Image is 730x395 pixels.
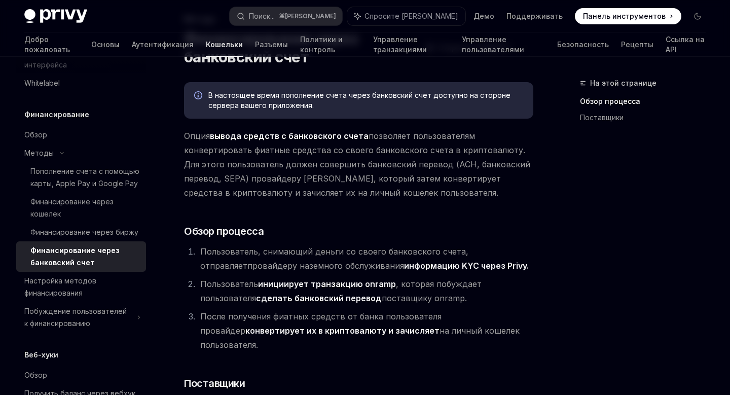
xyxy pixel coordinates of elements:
[255,40,288,49] font: Разъемы
[256,293,382,303] font: сделать банковский перевод
[208,91,510,110] font: В настоящее время пополнение счета через банковский счет доступно на стороне сервера вашего прило...
[580,110,714,126] a: Поставщики
[575,8,681,24] a: Панель инструментов
[184,377,245,389] font: Поставщики
[247,261,404,271] font: провайдеру наземного обслуживания
[24,35,70,54] font: Добро пожаловать
[24,9,87,23] img: темный логотип
[583,12,666,20] font: Панель инструментов
[24,110,89,119] font: Финансирование
[506,11,563,21] a: Поддерживать
[258,279,396,289] font: инициирует транзакцию onramp
[206,40,243,49] font: Кошельки
[506,12,563,20] font: Поддерживать
[621,32,653,57] a: Рецепты
[24,149,54,157] font: Методы
[16,74,146,92] a: Whitelabel
[373,35,427,54] font: Управление транзакциями
[30,228,138,236] font: Финансирование через биржу
[382,293,467,303] font: поставщику onramp.
[590,79,656,87] font: На этой странице
[24,276,96,297] font: Настройка методов финансирования
[621,40,653,49] font: Рецепты
[16,126,146,144] a: Обзор
[347,7,465,25] button: Спросите [PERSON_NAME]
[24,371,47,379] font: Обзор
[580,93,714,110] a: Обзор процесса
[210,131,369,141] font: вывода средств с банковского счета
[285,12,336,20] font: [PERSON_NAME]
[194,91,204,101] svg: Информация
[300,32,361,57] a: Политики и контроль
[404,261,529,271] font: информацию KYC через Privy.
[16,241,146,272] a: Финансирование через банковский счет
[16,193,146,223] a: Финансирование через кошелек
[666,32,706,57] a: Ссылка на API
[30,197,114,218] font: Финансирование через кошелек
[16,366,146,384] a: Обзор
[300,35,343,54] font: Политики и контроль
[206,32,243,57] a: Кошельки
[245,326,440,336] font: конвертирует их в криптовалюту и зачисляет
[30,246,119,267] font: Финансирование через банковский счет
[91,32,120,57] a: Основы
[666,35,705,54] font: Ссылка на API
[24,32,79,57] a: Добро пожаловать
[462,35,524,54] font: Управление пользователями
[200,311,442,336] font: После получения фиатных средств от банка пользователя провайдер
[184,225,264,237] font: Обзор процесса
[473,11,494,21] a: Демо
[24,79,60,87] font: Whitelabel
[279,12,285,20] font: ⌘
[24,130,47,139] font: Обзор
[580,97,640,105] font: Обзор процесса
[184,131,210,141] font: Опция
[184,131,530,198] font: позволяет пользователям конвертировать фиатные средства со своего банковского счета в криптовалют...
[230,7,342,25] button: Поиск...⌘[PERSON_NAME]
[373,32,450,57] a: Управление транзакциями
[132,32,194,57] a: Аутентификация
[364,12,458,20] font: Спросите [PERSON_NAME]
[24,350,58,359] font: Веб-хуки
[24,307,127,328] font: Побуждение пользователей к финансированию
[16,272,146,302] a: Настройка методов финансирования
[255,32,288,57] a: Разъемы
[16,223,146,241] a: Финансирование через биржу
[689,8,706,24] button: Включить темный режим
[557,32,609,57] a: Безопасность
[557,40,609,49] font: Безопасность
[249,12,275,20] font: Поиск...
[30,167,139,188] font: Пополнение счета с помощью карты, Apple Pay и Google Pay
[200,279,258,289] font: Пользователь
[462,32,545,57] a: Управление пользователями
[200,246,468,271] font: Пользователь, снимающий деньги со своего банковского счета, отправляет
[132,40,194,49] font: Аутентификация
[16,162,146,193] a: Пополнение счета с помощью карты, Apple Pay и Google Pay
[473,12,494,20] font: Демо
[580,113,624,122] font: Поставщики
[91,40,120,49] font: Основы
